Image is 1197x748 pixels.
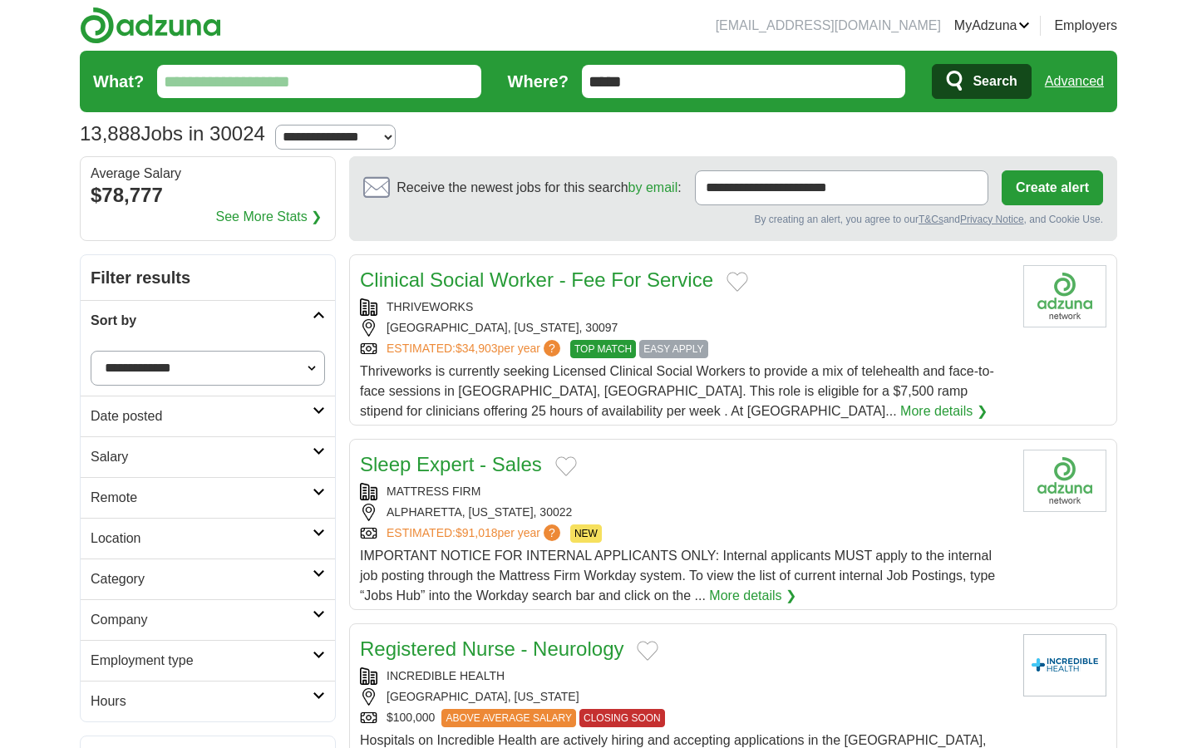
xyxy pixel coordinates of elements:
span: CLOSING SOON [579,709,665,727]
div: $100,000 [360,709,1010,727]
span: EASY APPLY [639,340,707,358]
div: INCREDIBLE HEALTH [360,667,1010,685]
a: by email [628,180,678,194]
h2: Employment type [91,651,313,671]
h2: Company [91,610,313,630]
a: T&Cs [919,214,943,225]
a: Hours [81,681,335,721]
span: 13,888 [80,119,140,149]
h2: Filter results [81,255,335,300]
h2: Salary [91,447,313,467]
a: Registered Nurse - Neurology [360,637,623,660]
h2: Location [91,529,313,549]
a: ESTIMATED:$91,018per year? [387,524,564,543]
img: Company logo [1023,265,1106,327]
div: MATTRESS FIRM [360,483,1010,500]
h2: Hours [91,691,313,711]
a: Location [81,518,335,559]
div: $78,777 [91,180,325,210]
div: THRIVEWORKS [360,298,1010,316]
button: Add to favorite jobs [727,272,748,292]
div: Average Salary [91,167,325,180]
label: Where? [508,69,569,94]
div: ALPHARETTA, [US_STATE], 30022 [360,504,1010,521]
div: By creating an alert, you agree to our and , and Cookie Use. [363,212,1103,227]
a: Employers [1054,16,1117,36]
button: Create alert [1002,170,1103,205]
a: MyAdzuna [954,16,1031,36]
div: [GEOGRAPHIC_DATA], [US_STATE] [360,688,1010,706]
a: More details ❯ [709,586,796,606]
span: ABOVE AVERAGE SALARY [441,709,576,727]
button: Search [932,64,1031,99]
a: More details ❯ [900,401,988,421]
a: Category [81,559,335,599]
span: $91,018 [456,526,498,539]
a: ESTIMATED:$34,903per year? [387,340,564,358]
a: Employment type [81,640,335,681]
span: IMPORTANT NOTICE FOR INTERNAL APPLICANTS ONLY: Internal applicants MUST apply to the internal job... [360,549,995,603]
a: Privacy Notice [960,214,1024,225]
button: Add to favorite jobs [637,641,658,661]
img: Adzuna logo [80,7,221,44]
a: Sleep Expert - Sales [360,453,542,475]
a: Company [81,599,335,640]
img: Company logo [1023,450,1106,512]
a: Advanced [1045,65,1104,98]
span: NEW [570,524,602,543]
span: Receive the newest jobs for this search : [397,178,681,198]
a: Clinical Social Worker - Fee For Service [360,268,713,291]
a: See More Stats ❯ [216,207,323,227]
span: TOP MATCH [570,340,636,358]
span: ? [544,340,560,357]
h1: Jobs in 30024 [80,122,265,145]
span: Thriveworks is currently seeking Licensed Clinical Social Workers to provide a mix of telehealth ... [360,364,994,418]
img: Company logo [1023,634,1106,696]
span: Search [973,65,1017,98]
h2: Category [91,569,313,589]
a: Salary [81,436,335,477]
div: [GEOGRAPHIC_DATA], [US_STATE], 30097 [360,319,1010,337]
h2: Date posted [91,406,313,426]
h2: Sort by [91,311,313,331]
span: ? [544,524,560,541]
li: [EMAIL_ADDRESS][DOMAIN_NAME] [716,16,941,36]
a: Date posted [81,396,335,436]
h2: Remote [91,488,313,508]
a: Sort by [81,300,335,341]
label: What? [93,69,144,94]
a: Remote [81,477,335,518]
span: $34,903 [456,342,498,355]
button: Add to favorite jobs [555,456,577,476]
